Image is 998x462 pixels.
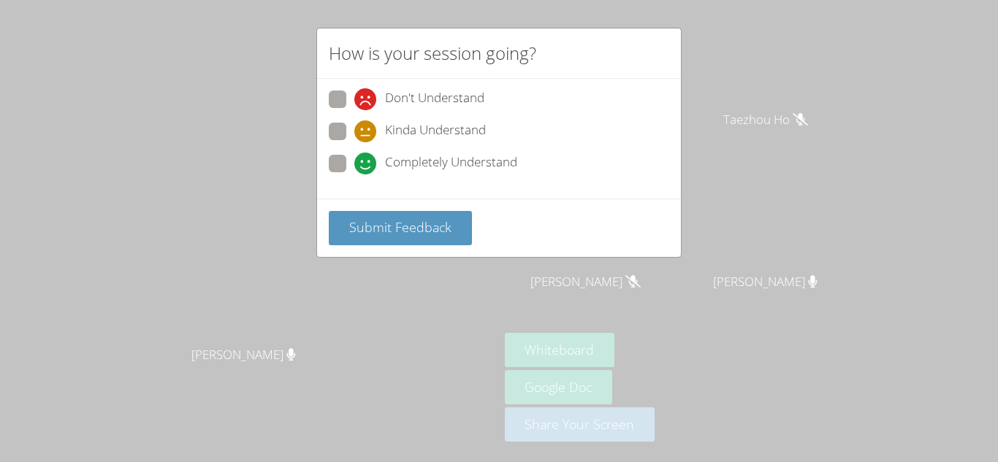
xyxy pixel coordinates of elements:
[329,40,536,66] h2: How is your session going?
[329,211,472,245] button: Submit Feedback
[385,120,486,142] span: Kinda Understand
[385,88,484,110] span: Don't Understand
[385,153,517,174] span: Completely Understand
[349,218,452,236] span: Submit Feedback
